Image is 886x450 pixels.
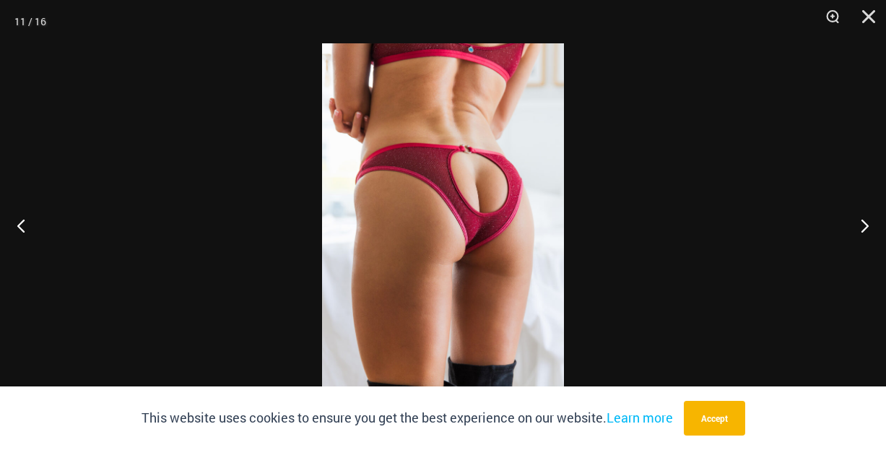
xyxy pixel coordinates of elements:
a: Learn more [607,409,673,426]
p: This website uses cookies to ensure you get the best experience on our website. [142,407,673,429]
button: Next [832,189,886,261]
div: 11 / 16 [14,11,46,33]
img: Guilty Pleasures Red 6045 Thong 02 [322,43,564,407]
button: Accept [684,401,745,436]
